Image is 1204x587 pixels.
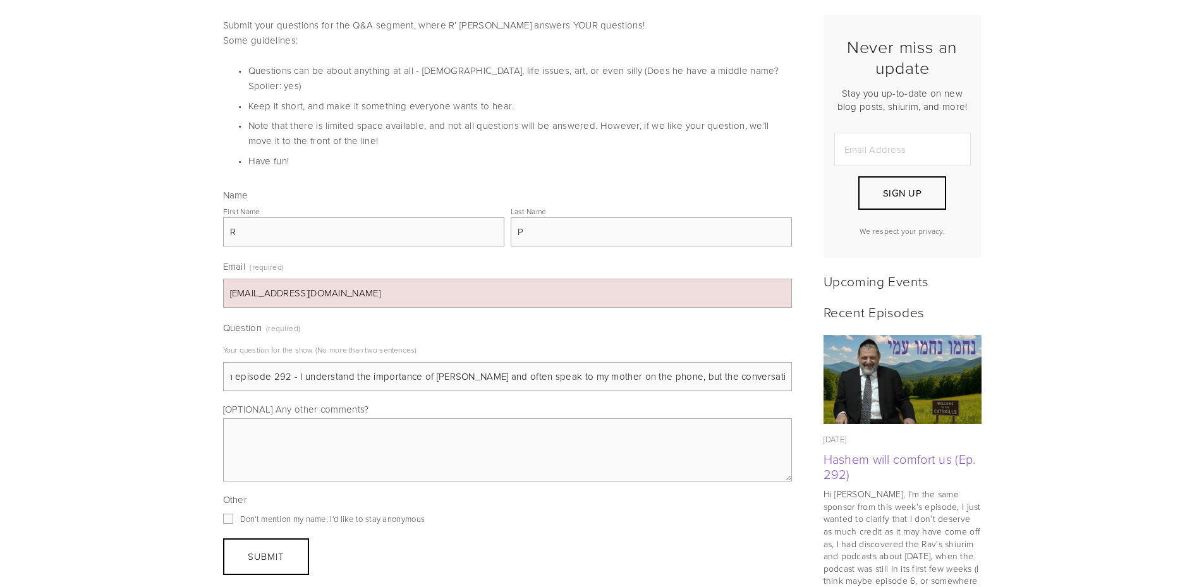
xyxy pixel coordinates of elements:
[834,226,971,236] p: We respect your privacy.
[824,450,976,483] a: Hashem will comfort us (Ep. 292)
[223,321,262,334] span: Question
[834,87,971,113] p: Stay you up-to-date on new blog posts, shiurim, and more!
[223,402,369,416] span: [OPTIONAL] Any other comments?
[223,206,260,217] div: First Name
[266,319,300,337] span: (required)
[250,258,284,276] span: (required)
[834,37,971,78] h2: Never miss an update
[511,206,547,217] div: Last Name
[223,188,248,202] span: Name
[240,513,425,524] span: Don't mention my name, I'd like to stay anonymous
[824,273,982,289] h2: Upcoming Events
[223,514,233,524] input: Don't mention my name, I'd like to stay anonymous
[824,304,982,320] h2: Recent Episodes
[223,18,792,48] p: Submit your questions for the Q&A segment, where R’ [PERSON_NAME] answers YOUR questions! Some gu...
[824,335,982,424] a: Hashem will comfort us (Ep. 292)
[834,133,971,166] input: Email Address
[223,340,792,360] p: Your question for the show (No more than two sentences)
[248,99,792,114] p: Keep it short, and make it something everyone wants to hear.
[248,63,792,94] p: Questions can be about anything at all - [DEMOGRAPHIC_DATA], life issues, art, or even silly (Doe...
[248,550,284,563] span: Submit
[223,538,309,575] button: SubmitSubmit
[823,335,982,424] img: Hashem will comfort us (Ep. 292)
[858,176,946,210] button: Sign Up
[223,260,246,273] span: Email
[248,118,792,148] p: Note that there is limited space available, and not all questions will be answered. However, if w...
[883,186,921,200] span: Sign Up
[248,154,792,169] p: Have fun!
[824,433,847,445] time: [DATE]
[223,493,248,506] span: Other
